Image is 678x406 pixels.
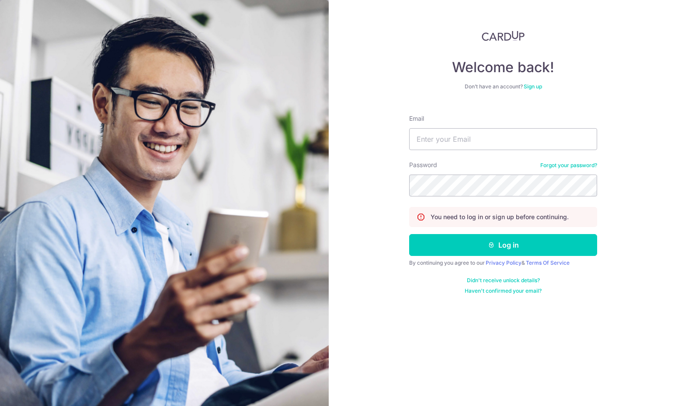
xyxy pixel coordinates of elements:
label: Email [409,114,424,123]
input: Enter your Email [409,128,597,150]
a: Didn't receive unlock details? [467,277,540,284]
a: Haven't confirmed your email? [465,287,542,294]
img: CardUp Logo [482,31,525,41]
div: By continuing you agree to our & [409,259,597,266]
h4: Welcome back! [409,59,597,76]
button: Log in [409,234,597,256]
label: Password [409,161,437,169]
div: Don’t have an account? [409,83,597,90]
a: Terms Of Service [526,259,570,266]
p: You need to log in or sign up before continuing. [431,213,569,221]
a: Sign up [524,83,542,90]
a: Forgot your password? [540,162,597,169]
a: Privacy Policy [486,259,522,266]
